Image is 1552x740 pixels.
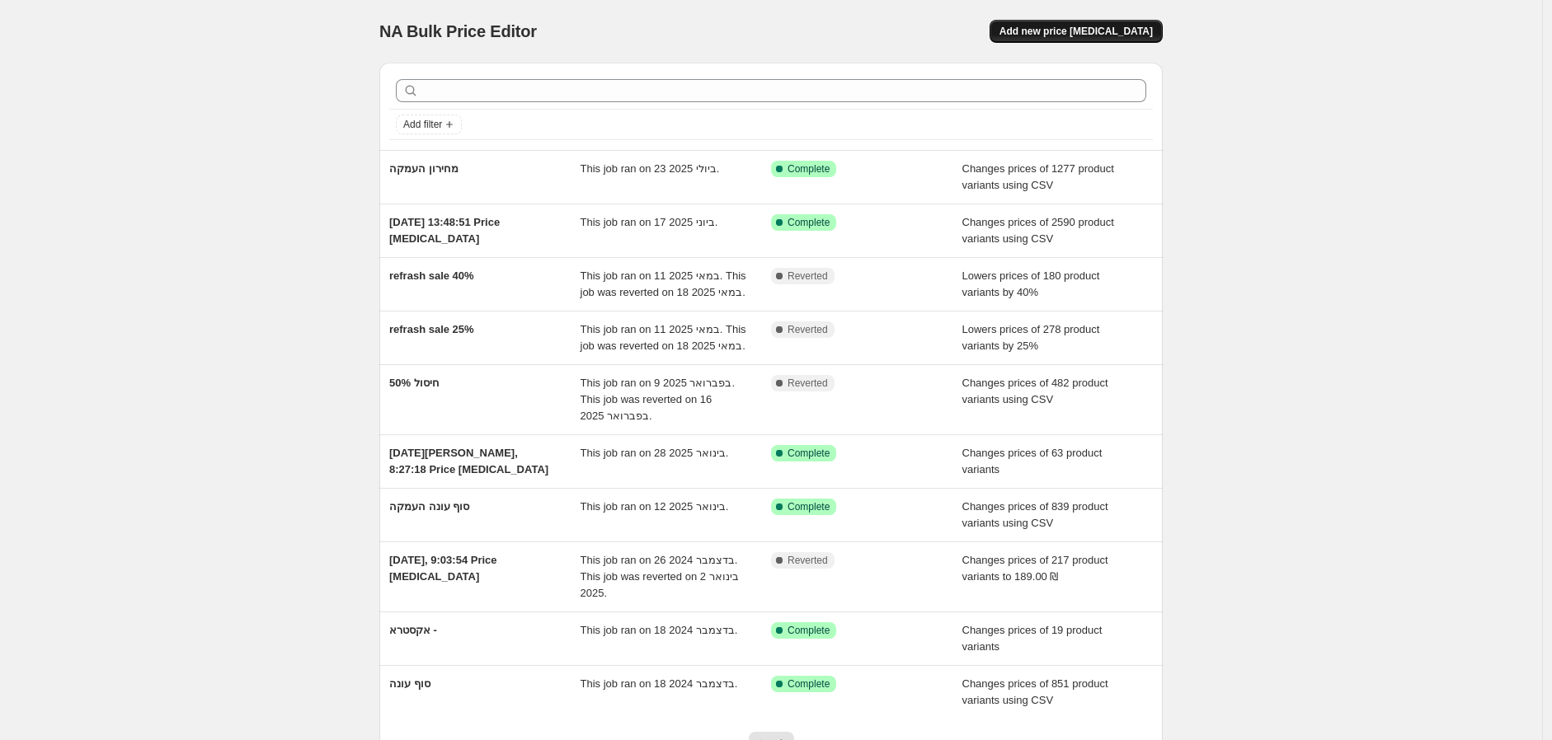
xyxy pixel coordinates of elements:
span: This job ran on 9 בפברואר 2025. This job was reverted on 16 בפברואר 2025. [581,377,736,422]
span: This job ran on 11 במאי 2025. This job was reverted on 18 במאי 2025. [581,323,746,352]
span: Complete [788,216,830,229]
span: [DATE][PERSON_NAME], 8:27:18 Price [MEDICAL_DATA] [389,447,548,475]
span: חיסול 50% [389,377,440,389]
span: [DATE], 9:03:54 Price [MEDICAL_DATA] [389,554,497,583]
span: Changes prices of 1277 product variants using CSV [962,162,1114,191]
span: Changes prices of 482 product variants using CSV [962,377,1108,405]
span: [DATE] 13:48:51 Price [MEDICAL_DATA] [389,216,500,245]
span: This job ran on 12 בינואר 2025. [581,500,729,513]
span: Changes prices of 839 product variants using CSV [962,500,1108,529]
span: סוף עונה העמקה [389,500,469,513]
span: Changes prices of 63 product variants [962,447,1103,475]
span: Reverted [788,377,828,390]
span: Complete [788,162,830,176]
span: Changes prices of 2590 product variants using CSV [962,216,1114,245]
span: This job ran on 18 בדצמבר 2024. [581,677,738,690]
span: Add filter [403,118,442,131]
span: Reverted [788,269,828,283]
span: This job ran on 11 במאי 2025. This job was reverted on 18 במאי 2025. [581,269,746,298]
button: Add filter [396,115,462,134]
span: This job ran on 17 ביוני 2025. [581,216,718,228]
span: Complete [788,447,830,460]
span: Complete [788,500,830,513]
span: This job ran on 26 בדצמבר 2024. This job was reverted on 2 בינואר 2025. [581,554,739,599]
span: refrash sale 40% [389,269,474,282]
span: This job ran on 28 בינואר 2025. [581,447,729,459]
span: This job ran on 18 בדצמבר 2024. [581,624,738,636]
span: Changes prices of 217 product variants to 189.00 ₪ [962,554,1108,583]
span: Complete [788,624,830,637]
span: אקסטרא - [389,624,437,636]
span: Reverted [788,554,828,567]
span: Changes prices of 19 product variants [962,624,1103,653]
span: מחירון העמקה [389,162,459,175]
span: refrash sale 25% [389,323,474,335]
span: סוף עונה [389,677,430,690]
button: Add new price [MEDICAL_DATA] [990,20,1163,43]
span: Lowers prices of 278 product variants by 25% [962,323,1100,352]
span: NA Bulk Price Editor [379,22,537,40]
span: This job ran on 23 ביולי 2025. [581,162,720,175]
span: Lowers prices of 180 product variants by 40% [962,269,1100,298]
span: Changes prices of 851 product variants using CSV [962,677,1108,706]
span: Reverted [788,323,828,336]
span: Complete [788,677,830,691]
span: Add new price [MEDICAL_DATA] [999,25,1153,38]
